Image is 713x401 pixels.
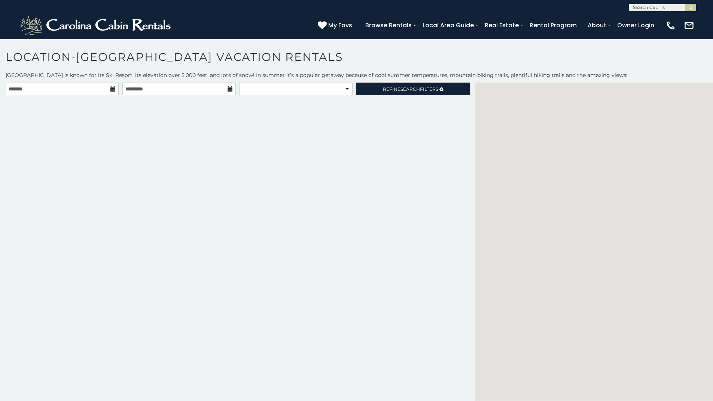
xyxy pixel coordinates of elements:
[481,19,522,32] a: Real Estate
[665,20,676,31] img: phone-regular-white.png
[613,19,658,32] a: Owner Login
[419,19,478,32] a: Local Area Guide
[362,19,415,32] a: Browse Rentals
[526,19,581,32] a: Rental Program
[318,21,354,30] a: My Favs
[383,86,438,92] span: Refine Filters
[584,19,610,32] a: About
[328,21,352,30] span: My Favs
[19,14,174,37] img: White-1-2.png
[684,20,694,31] img: mail-regular-white.png
[356,83,469,95] a: RefineSearchFilters
[400,86,420,92] span: Search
